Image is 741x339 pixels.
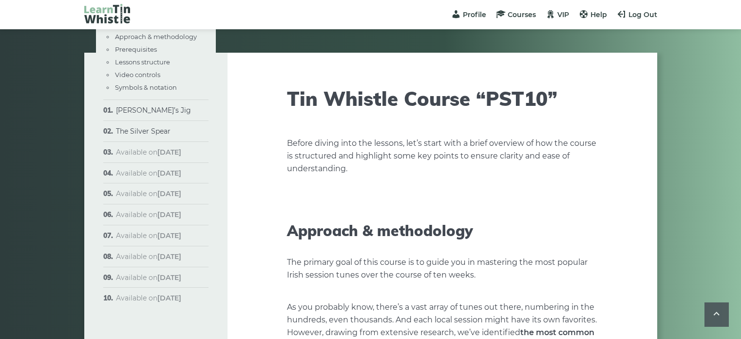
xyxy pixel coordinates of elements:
strong: [DATE] [157,231,181,240]
span: Available on [116,169,181,178]
a: The Silver Spear [116,127,171,136]
span: Available on [116,273,181,282]
a: Lessons structure [115,58,170,66]
span: Available on [116,210,181,219]
span: Courses [508,10,536,19]
span: Help [590,10,607,19]
strong: [DATE] [157,273,181,282]
span: Available on [116,148,181,157]
a: Profile [451,10,486,19]
span: Profile [463,10,486,19]
a: Video controls [115,71,160,79]
img: LearnTinWhistle.com [84,4,130,23]
strong: [DATE] [157,189,181,198]
strong: [DATE] [157,148,181,157]
a: VIP [546,10,569,19]
p: The primary goal of this course is to guide you in mastering the most popular Irish session tunes... [287,256,598,281]
a: Approach & methodology [115,33,197,40]
span: VIP [557,10,569,19]
h1: Tin Whistle Course “PST10” [287,87,598,110]
h2: Approach & methodology [287,222,598,239]
span: Available on [116,252,181,261]
a: Symbols & notation [115,83,177,91]
a: Courses [496,10,536,19]
strong: [DATE] [157,294,181,302]
span: Available on [116,294,181,302]
span: Available on [116,231,181,240]
a: [PERSON_NAME]’s Jig [116,106,191,115]
strong: [DATE] [157,252,181,261]
strong: [DATE] [157,169,181,178]
a: Help [579,10,607,19]
strong: [DATE] [157,210,181,219]
p: Before diving into the lessons, let’s start with a brief overview of how the course is structured... [287,137,598,175]
span: Log Out [628,10,657,19]
a: Prerequisites [115,45,157,53]
span: Available on [116,189,181,198]
a: Log Out [617,10,657,19]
